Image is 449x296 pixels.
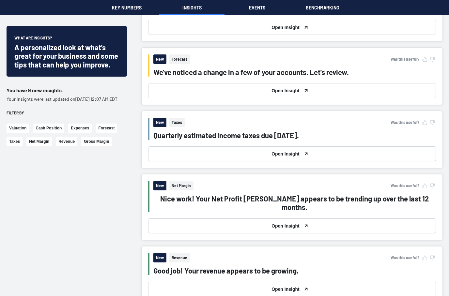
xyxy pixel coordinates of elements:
[148,218,436,233] button: Open Insight
[56,137,77,146] button: Revenue
[169,253,190,262] span: Revenue
[153,118,166,127] span: New
[153,253,166,262] span: New
[153,181,166,190] span: New
[391,120,419,125] span: Was this useful?
[14,35,52,43] span: What are insights?
[148,83,436,98] button: Open Insight
[14,43,119,69] div: A personalized look at what's great for your business and some tips that can help you improve.
[81,137,112,146] button: Gross Margin
[391,183,419,188] span: Was this useful?
[169,54,190,64] span: Forecast
[68,124,92,133] button: Expenses
[96,124,117,133] button: Forecast
[391,255,419,260] span: Was this useful?
[33,124,64,133] button: Cash Position
[391,57,419,61] span: Was this useful?
[153,54,166,64] span: New
[7,110,127,116] div: Filter by
[169,118,185,127] span: Taxes
[26,137,52,146] button: Net Margin
[148,146,436,161] button: Open Insight
[7,96,127,102] p: Your insights were last updated on [DATE] 12:07 AM EDT
[153,266,299,275] button: Good job! Your revenue appears to be growing.
[7,137,23,146] button: Taxes
[153,131,299,140] button: Quarterly estimated income taxes due [DATE].
[148,20,436,35] button: Open Insight
[7,87,63,93] span: You have 9 new insights.
[153,68,349,76] button: We've noticed a change in a few of your accounts. Let's review.
[153,194,436,212] button: Nice work! Your Net Profit [PERSON_NAME] appears to be trending up over the last 12 months.
[7,124,29,133] button: Valuation
[169,181,194,190] span: Net Margin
